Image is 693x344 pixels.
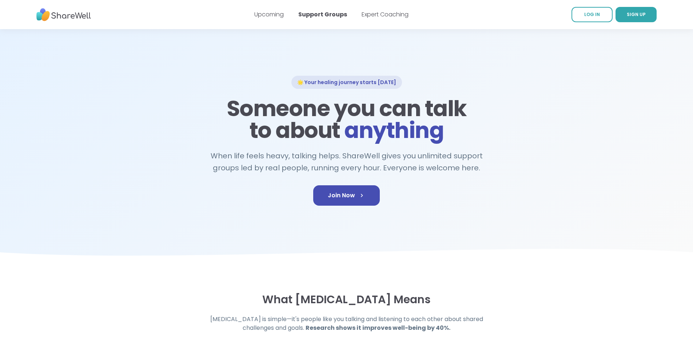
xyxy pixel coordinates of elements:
[224,98,469,141] h1: Someone you can talk to about
[291,76,402,89] div: 🌟 Your healing journey starts [DATE]
[584,11,600,17] span: LOG IN
[627,11,646,17] span: SIGN UP
[313,185,380,206] a: Join Now
[254,10,284,19] a: Upcoming
[207,150,486,174] h2: When life feels heavy, talking helps. ShareWell gives you unlimited support groups led by real pe...
[306,324,450,332] strong: Research shows it improves well-being by 40%.
[328,191,365,200] span: Join Now
[362,10,409,19] a: Expert Coaching
[184,293,510,306] h3: What [MEDICAL_DATA] Means
[298,10,347,19] a: Support Groups
[344,115,443,146] span: anything
[616,7,657,22] a: SIGN UP
[571,7,613,22] a: LOG IN
[207,315,486,332] h4: [MEDICAL_DATA] is simple—it's people like you talking and listening to each other about shared ch...
[36,5,91,25] img: ShareWell Nav Logo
